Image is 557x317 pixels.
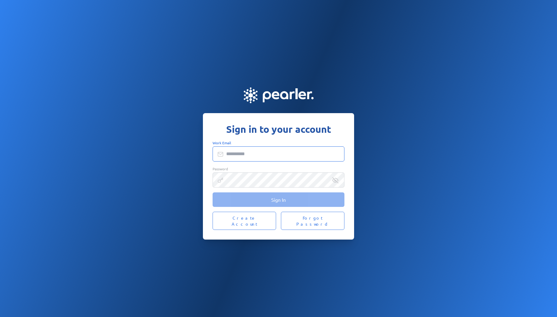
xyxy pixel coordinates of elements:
span: Password [213,166,228,171]
button: Sign In [213,192,344,207]
button: Forgot Password [281,212,344,230]
keeper-lock: Open Keeper Popup [332,150,340,158]
span: Create Account [220,215,269,227]
span: Sign In [271,197,286,203]
button: Create Account [213,212,276,230]
h1: Sign in to your account [213,123,344,136]
span: Work Email [213,140,231,145]
span: Forgot Password [288,215,337,227]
